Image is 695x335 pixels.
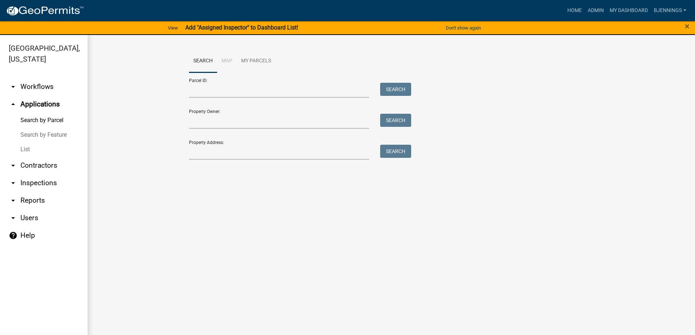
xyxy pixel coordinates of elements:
i: arrow_drop_down [9,214,18,222]
button: Close [685,22,690,31]
i: arrow_drop_up [9,100,18,109]
i: arrow_drop_down [9,196,18,205]
button: Search [380,83,411,96]
a: Search [189,50,217,73]
a: Home [564,4,585,17]
a: View [165,22,181,34]
button: Search [380,114,411,127]
button: Don't show again [443,22,484,34]
a: My Dashboard [607,4,651,17]
button: Search [380,145,411,158]
i: arrow_drop_down [9,82,18,91]
strong: Add "Assigned Inspector" to Dashboard List! [185,24,298,31]
i: arrow_drop_down [9,179,18,187]
a: Admin [585,4,607,17]
i: help [9,231,18,240]
a: bjennings [651,4,689,17]
a: My Parcels [237,50,275,73]
span: × [685,21,690,31]
i: arrow_drop_down [9,161,18,170]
